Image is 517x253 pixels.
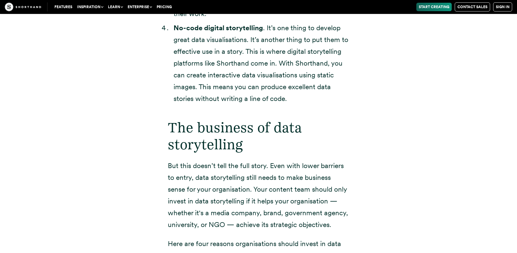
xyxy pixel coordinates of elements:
[106,3,125,11] button: Learn
[416,3,452,11] a: Start Creating
[75,3,106,11] button: Inspiration
[168,119,349,152] h2: The business of data storytelling
[5,3,41,11] img: The Craft
[154,3,174,11] a: Pricing
[174,22,349,105] li: . It’s one thing to develop great data visualisations. It’s another thing to put them to effectiv...
[493,2,512,11] a: Sign in
[455,2,490,11] a: Contact Sales
[125,3,154,11] button: Enterprise
[174,24,263,32] strong: No-code digital storytelling
[168,160,349,231] p: But this doesn’t tell the full story. Even with lower barriers to entry, data storytelling still ...
[52,3,75,11] a: Features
